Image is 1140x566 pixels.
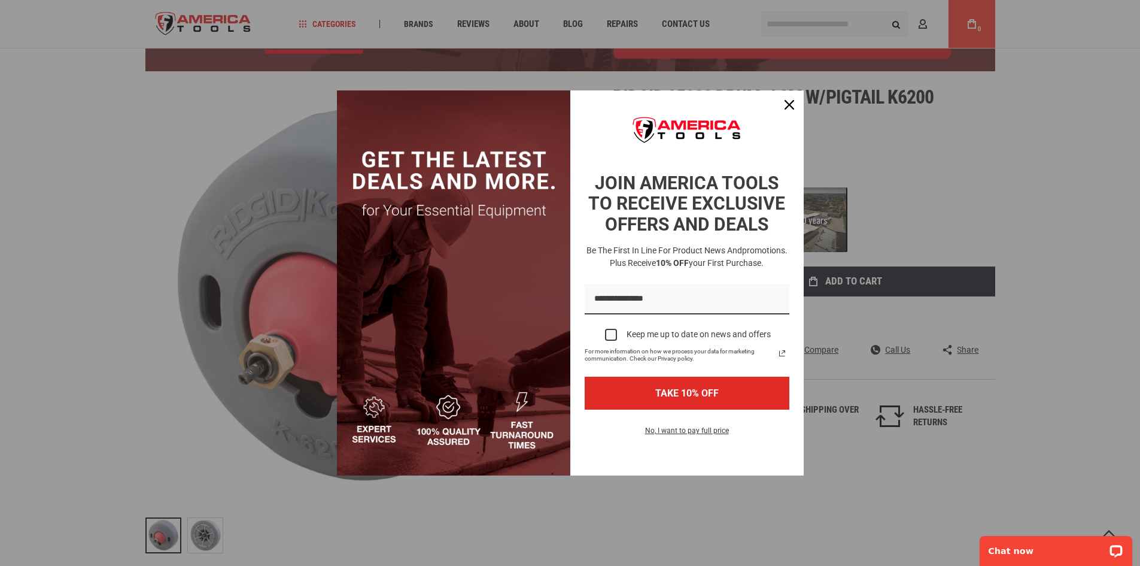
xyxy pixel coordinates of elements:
iframe: LiveChat chat widget [972,528,1140,566]
button: Close [775,90,804,119]
svg: close icon [785,100,794,110]
button: TAKE 10% OFF [585,377,789,410]
span: For more information on how we process your data for marketing communication. Check our Privacy p... [585,348,775,362]
h3: Be the first in line for product news and [582,244,792,270]
svg: link icon [775,346,789,361]
div: Keep me up to date on news and offers [627,329,771,340]
strong: 10% OFF [656,258,689,268]
input: Email field [585,284,789,314]
strong: JOIN AMERICA TOOLS TO RECEIVE EXCLUSIVE OFFERS AND DEALS [588,172,785,235]
a: Read our Privacy Policy [775,346,789,361]
button: No, I want to pay full price [636,424,738,444]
